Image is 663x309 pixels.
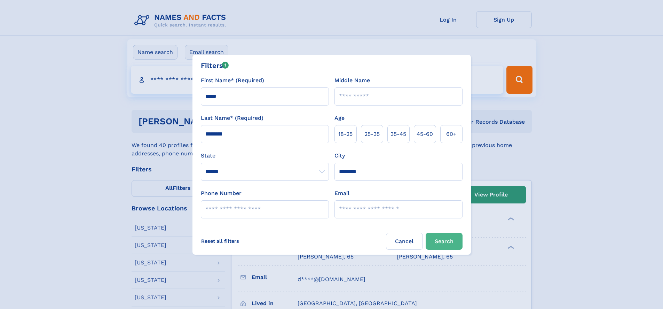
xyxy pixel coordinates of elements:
[334,152,345,160] label: City
[446,130,457,138] span: 60+
[334,76,370,85] label: Middle Name
[364,130,380,138] span: 25‑35
[334,114,345,122] label: Age
[201,189,242,198] label: Phone Number
[197,233,244,249] label: Reset all filters
[201,152,329,160] label: State
[201,114,263,122] label: Last Name* (Required)
[417,130,433,138] span: 45‑60
[390,130,406,138] span: 35‑45
[201,76,264,85] label: First Name* (Required)
[386,233,423,250] label: Cancel
[201,60,229,71] div: Filters
[338,130,353,138] span: 18‑25
[334,189,349,198] label: Email
[426,233,463,250] button: Search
